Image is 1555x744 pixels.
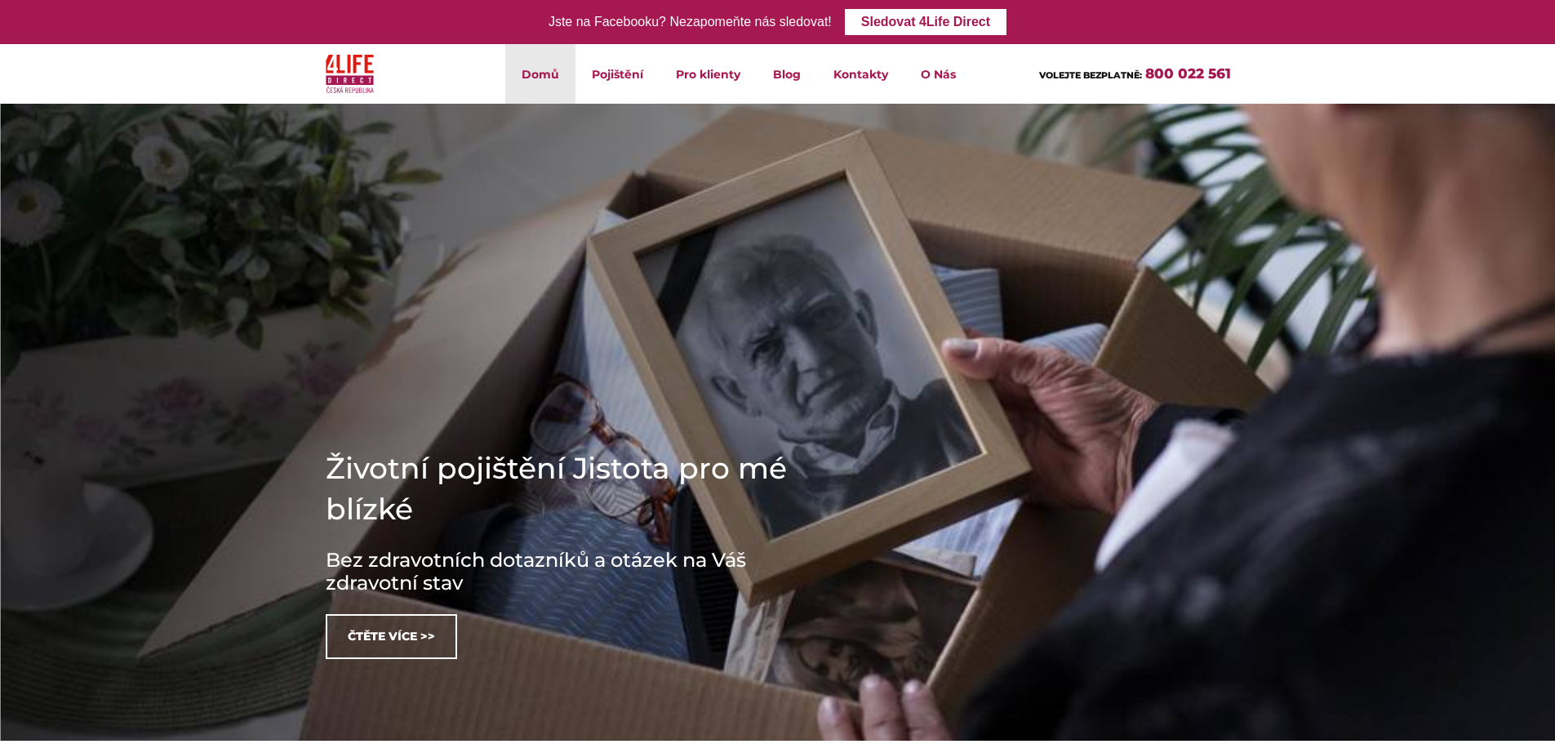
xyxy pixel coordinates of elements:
a: 800 022 561 [1145,65,1231,82]
span: VOLEJTE BEZPLATNĚ: [1039,69,1142,81]
a: Sledovat 4Life Direct [845,9,1006,35]
a: Čtěte více >> [326,614,457,659]
a: Domů [505,44,575,104]
a: Blog [757,44,817,104]
h1: Životní pojištění Jistota pro mé blízké [326,448,815,529]
img: 4Life Direct Česká republika logo [326,51,375,97]
h3: Bez zdravotních dotazníků a otázek na Váš zdravotní stav [326,549,815,595]
a: Kontakty [817,44,904,104]
div: Jste na Facebooku? Nezapomeňte nás sledovat! [549,11,832,34]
